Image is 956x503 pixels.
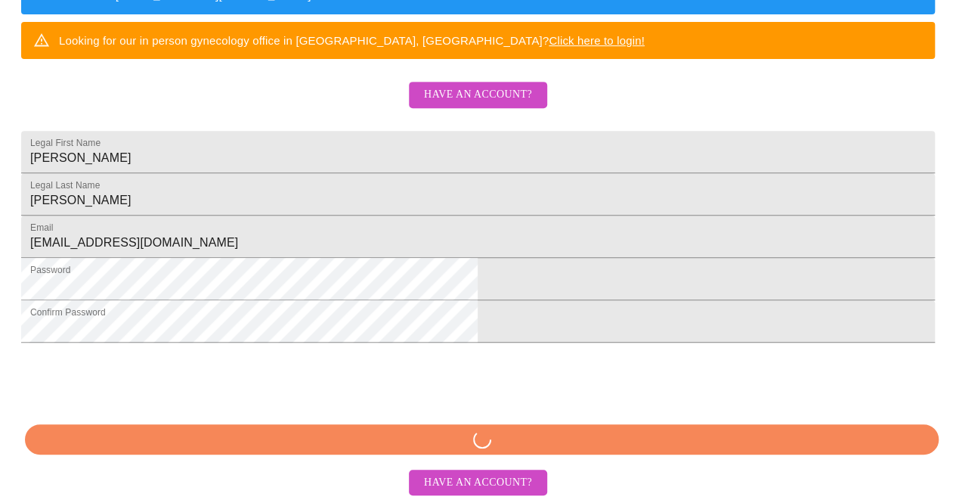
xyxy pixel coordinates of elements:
a: Have an account? [405,475,551,488]
span: Have an account? [424,85,532,104]
div: Looking for our in person gynecology office in [GEOGRAPHIC_DATA], [GEOGRAPHIC_DATA]? [59,26,645,54]
button: Have an account? [409,470,547,496]
span: Have an account? [424,474,532,492]
button: Have an account? [409,82,547,108]
a: Click here to login! [549,34,645,47]
a: Have an account? [405,98,551,111]
iframe: reCAPTCHA [21,350,251,409]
